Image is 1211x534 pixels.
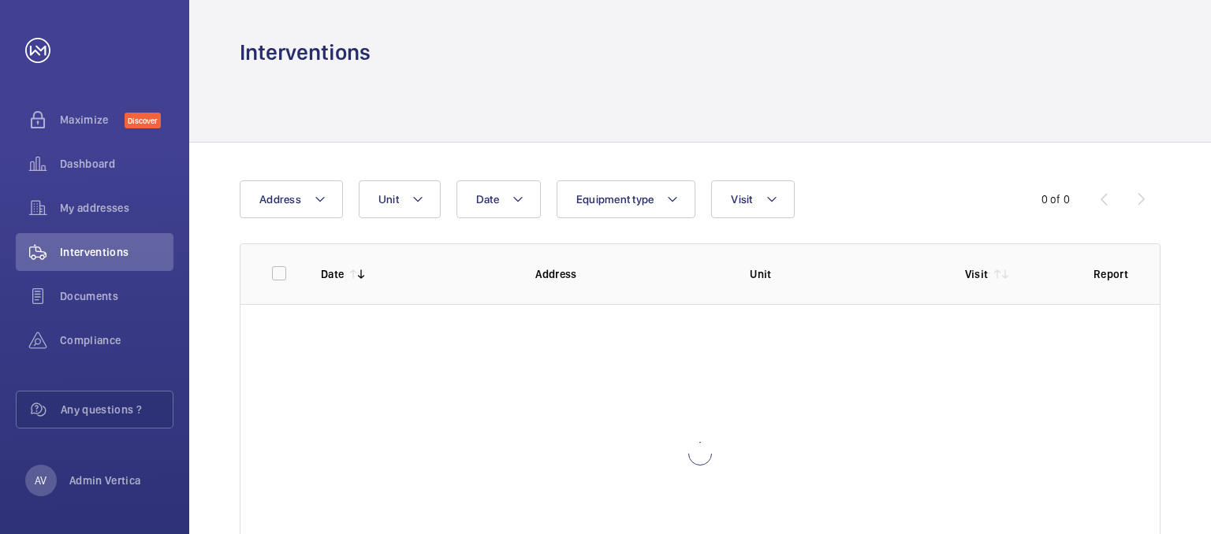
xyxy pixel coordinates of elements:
[60,200,173,216] span: My addresses
[359,180,441,218] button: Unit
[60,244,173,260] span: Interventions
[535,266,725,282] p: Address
[69,473,141,488] p: Admin Vertica
[576,193,654,206] span: Equipment type
[1041,191,1070,207] div: 0 of 0
[321,266,344,282] p: Date
[60,156,173,172] span: Dashboard
[750,266,939,282] p: Unit
[240,180,343,218] button: Address
[60,332,173,348] span: Compliance
[476,193,499,206] span: Date
[557,180,696,218] button: Equipment type
[259,193,301,206] span: Address
[378,193,399,206] span: Unit
[731,193,752,206] span: Visit
[1094,266,1128,282] p: Report
[35,473,47,488] p: AV
[125,113,161,128] span: Discover
[61,402,173,417] span: Any questions ?
[240,38,371,67] h1: Interventions
[965,266,989,282] p: Visit
[456,180,541,218] button: Date
[711,180,794,218] button: Visit
[60,288,173,304] span: Documents
[60,112,125,128] span: Maximize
